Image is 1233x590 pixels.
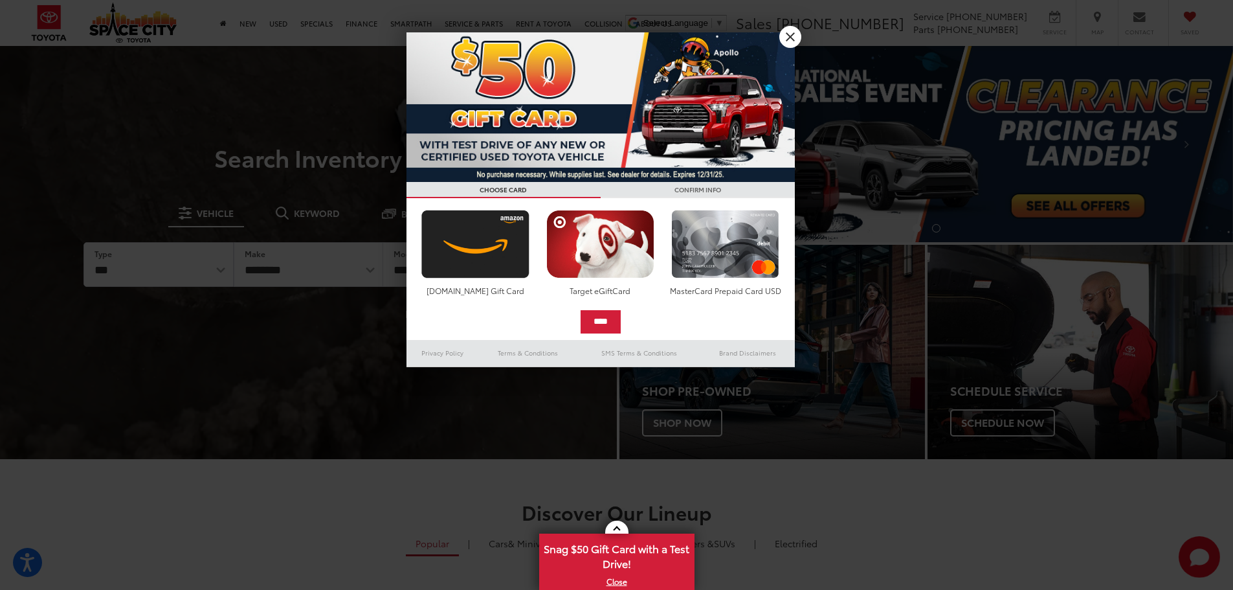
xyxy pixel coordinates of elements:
div: Target eGiftCard [543,285,658,296]
div: [DOMAIN_NAME] Gift Card [418,285,533,296]
div: MasterCard Prepaid Card USD [668,285,783,296]
h3: CONFIRM INFO [601,182,795,198]
a: Privacy Policy [406,345,479,361]
a: SMS Terms & Conditions [578,345,700,361]
img: amazoncard.png [418,210,533,278]
a: Terms & Conditions [478,345,577,361]
img: targetcard.png [543,210,658,278]
img: 53411_top_152338.jpg [406,32,795,182]
h3: CHOOSE CARD [406,182,601,198]
span: Snag $50 Gift Card with a Test Drive! [540,535,693,574]
a: Brand Disclaimers [700,345,795,361]
img: mastercard.png [668,210,783,278]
